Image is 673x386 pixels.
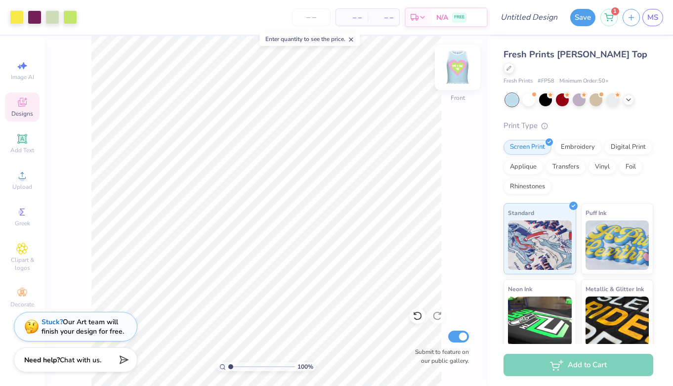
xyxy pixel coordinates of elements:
span: Chat with us. [60,355,101,365]
span: 100 % [297,362,313,371]
div: Digital Print [604,140,652,155]
div: Our Art team will finish your design for free. [42,317,124,336]
button: Save [570,9,595,26]
div: Front [451,93,465,102]
strong: Stuck? [42,317,63,327]
img: Front [438,47,477,87]
div: Applique [504,160,543,174]
span: # FP58 [538,77,554,86]
div: Embroidery [554,140,601,155]
input: – – [292,8,331,26]
span: Image AI [11,73,34,81]
span: FREE [454,14,464,21]
strong: Need help? [24,355,60,365]
span: Clipart & logos [5,256,40,272]
div: Enter quantity to see the price. [260,32,360,46]
img: Puff Ink [586,220,649,270]
div: Print Type [504,120,653,131]
span: Fresh Prints [PERSON_NAME] Top [504,48,647,60]
span: Decorate [10,300,34,308]
a: MS [642,9,663,26]
img: Standard [508,220,572,270]
span: 1 [611,7,619,15]
span: – – [342,12,362,23]
span: Greek [15,219,30,227]
label: Submit to feature on our public gallery. [410,347,469,365]
span: Standard [508,208,534,218]
img: Neon Ink [508,297,572,346]
span: N/A [436,12,448,23]
span: MS [647,12,658,23]
span: Minimum Order: 50 + [559,77,609,86]
span: Puff Ink [586,208,606,218]
span: Add Text [10,146,34,154]
span: Fresh Prints [504,77,533,86]
span: – – [374,12,393,23]
img: Metallic & Glitter Ink [586,297,649,346]
div: Foil [619,160,642,174]
span: Metallic & Glitter Ink [586,284,644,294]
span: Neon Ink [508,284,532,294]
div: Transfers [546,160,586,174]
input: Untitled Design [493,7,565,27]
div: Vinyl [589,160,616,174]
div: Screen Print [504,140,551,155]
span: Upload [12,183,32,191]
span: Designs [11,110,33,118]
div: Rhinestones [504,179,551,194]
